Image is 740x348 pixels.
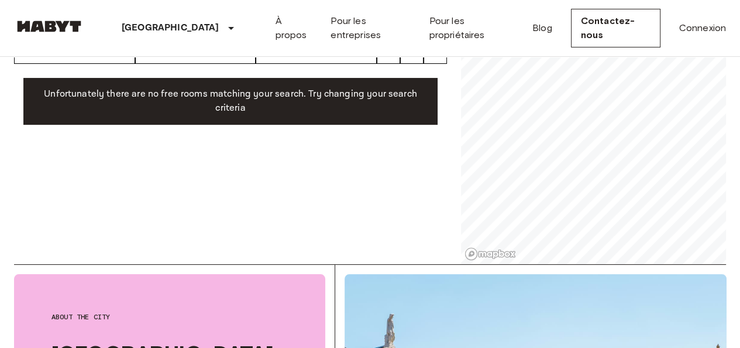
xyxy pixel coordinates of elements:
[51,312,288,322] span: About the city
[464,247,516,261] a: Mapbox logo
[33,87,428,115] p: Unfortunately there are no free rooms matching your search. Try changing your search criteria
[429,14,514,42] a: Pour les propriétaires
[679,21,726,35] a: Connexion
[331,14,410,42] a: Pour les entreprises
[14,21,84,32] img: Habyt
[276,14,312,42] a: À propos
[532,21,552,35] a: Blog
[571,9,660,47] a: Contactez-nous
[122,21,219,35] p: [GEOGRAPHIC_DATA]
